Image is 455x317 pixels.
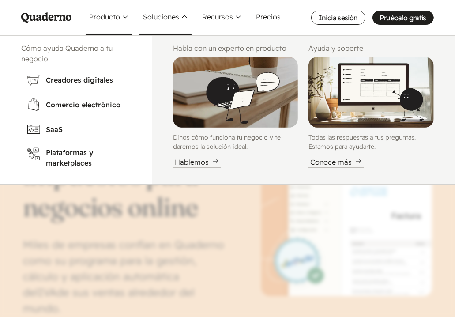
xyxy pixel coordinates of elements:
h3: Plataformas y marketplaces [46,147,125,168]
a: Creadores digitales [21,68,131,92]
p: Dinos cómo funciona tu negocio y te daremos la solución ideal. [173,133,298,151]
a: SaaS [21,117,131,142]
a: Comercio electrónico [21,92,131,117]
a: Illustration of Qoodle displaying an interface on a computerTodas las respuestas a tus preguntas.... [308,57,434,168]
h3: Comercio electrónico [46,99,125,110]
a: Pruébalo gratis [372,11,434,25]
a: Inicia sesión [311,11,365,25]
img: Illustration of Qoodle displaying an interface on a computer [308,57,434,128]
p: Todas las respuestas a tus preguntas. Estamos para ayudarte. [308,133,434,151]
h2: Habla con un experto en producto [173,43,298,53]
h2: Ayuda y soporte [308,43,434,53]
img: Illustration of Qoodle reading from a laptop [173,57,298,128]
abbr: Software as a Service [46,125,63,134]
a: Plataformas y marketplaces [21,142,131,174]
div: Hablemos [173,157,221,168]
a: Illustration of Qoodle reading from a laptopDinos cómo funciona tu negocio y te daremos la soluci... [173,57,298,168]
div: Conoce más [308,157,364,168]
h2: Cómo ayuda Quaderno a tu negocio [21,43,131,64]
h3: Creadores digitales [46,75,125,85]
